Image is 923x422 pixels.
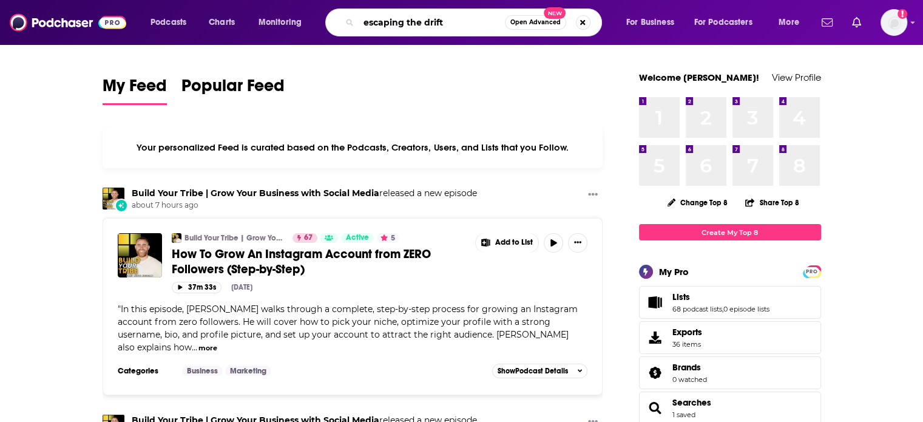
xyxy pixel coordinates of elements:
[672,327,702,338] span: Exports
[142,13,202,32] button: open menu
[672,410,695,419] a: 1 saved
[672,375,707,384] a: 0 watched
[118,304,578,353] span: In this episode, [PERSON_NAME] walks through a complete, step-by-step process for growing an Inst...
[132,200,477,211] span: about 7 hours ago
[132,188,477,199] h3: released a new episode
[118,366,172,376] h3: Categories
[103,188,124,209] img: Build Your Tribe | Grow Your Business with Social Media
[643,364,668,381] a: Brands
[184,233,285,243] a: Build Your Tribe | Grow Your Business with Social Media
[377,233,399,243] button: 5
[686,13,770,32] button: open menu
[341,233,374,243] a: Active
[659,266,689,277] div: My Pro
[643,400,668,417] a: Searches
[672,291,690,302] span: Lists
[118,304,578,353] span: "
[132,188,379,199] a: Build Your Tribe | Grow Your Business with Social Media
[745,191,799,214] button: Share Top 8
[172,282,221,293] button: 37m 33s
[626,14,674,31] span: For Business
[672,340,702,349] span: 36 items
[510,19,561,26] span: Open Advanced
[643,329,668,346] span: Exports
[805,267,819,276] span: PRO
[225,366,271,376] a: Marketing
[498,367,568,375] span: Show Podcast Details
[172,247,467,277] a: How To Grow An Instagram Account from ZERO Followers (Step-by-Step)
[672,397,711,408] a: Searches
[103,75,167,103] span: My Feed
[881,9,907,36] img: User Profile
[172,247,431,277] span: How To Grow An Instagram Account from ZERO Followers (Step-by-Step)
[583,188,603,203] button: Show More Button
[182,366,223,376] a: Business
[198,343,217,353] button: more
[337,9,614,36] div: Search podcasts, credits, & more...
[881,9,907,36] span: Logged in as NickG
[694,14,752,31] span: For Podcasters
[209,14,235,31] span: Charts
[847,12,866,33] a: Show notifications dropdown
[639,321,821,354] a: Exports
[192,342,197,353] span: ...
[544,7,566,19] span: New
[779,14,799,31] span: More
[672,362,707,373] a: Brands
[118,233,162,277] img: How To Grow An Instagram Account from ZERO Followers (Step-by-Step)
[817,12,837,33] a: Show notifications dropdown
[643,294,668,311] a: Lists
[259,14,302,31] span: Monitoring
[639,224,821,240] a: Create My Top 8
[492,364,588,378] button: ShowPodcast Details
[660,195,735,210] button: Change Top 8
[672,305,722,313] a: 68 podcast lists
[231,283,252,291] div: [DATE]
[568,233,587,253] button: Show More Button
[476,233,539,253] button: Show More Button
[103,75,167,105] a: My Feed
[639,72,759,83] a: Welcome [PERSON_NAME]!
[672,291,769,302] a: Lists
[881,9,907,36] button: Show profile menu
[181,75,285,105] a: Popular Feed
[495,238,533,247] span: Add to List
[346,232,369,244] span: Active
[805,267,819,276] a: PRO
[10,11,126,34] img: Podchaser - Follow, Share and Rate Podcasts
[150,14,186,31] span: Podcasts
[304,232,313,244] span: 67
[898,9,907,19] svg: Add a profile image
[770,13,814,32] button: open menu
[672,362,701,373] span: Brands
[292,233,317,243] a: 67
[103,127,603,168] div: Your personalized Feed is curated based on the Podcasts, Creators, Users, and Lists that you Follow.
[359,13,505,32] input: Search podcasts, credits, & more...
[772,72,821,83] a: View Profile
[172,233,181,243] img: Build Your Tribe | Grow Your Business with Social Media
[115,199,128,212] div: New Episode
[505,15,566,30] button: Open AdvancedNew
[181,75,285,103] span: Popular Feed
[201,13,242,32] a: Charts
[618,13,689,32] button: open menu
[722,305,723,313] span: ,
[250,13,317,32] button: open menu
[639,356,821,389] span: Brands
[723,305,769,313] a: 0 episode lists
[639,286,821,319] span: Lists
